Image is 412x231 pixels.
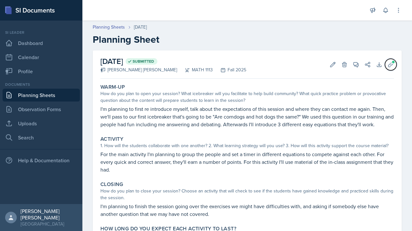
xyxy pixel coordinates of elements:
[3,30,80,35] div: Si leader
[100,84,125,90] label: Warm-Up
[100,67,177,73] div: [PERSON_NAME] [PERSON_NAME]
[21,221,77,227] div: [GEOGRAPHIC_DATA]
[134,24,147,31] div: [DATE]
[3,131,80,144] a: Search
[100,150,394,173] p: For the main activity I'm planning to group the people and set a timer in different equations to ...
[100,105,394,128] p: I'm planning to first re introduce myself, talk about the expectations of this session and where ...
[3,154,80,167] div: Help & Documentation
[3,117,80,130] a: Uploads
[213,67,246,73] div: Fall 2025
[3,65,80,78] a: Profile
[3,37,80,49] a: Dashboard
[3,89,80,102] a: Planning Sheets
[100,136,123,142] label: Activity
[177,67,213,73] div: MATH 1113
[133,59,154,64] span: Submitted
[93,24,125,31] a: Planning Sheets
[100,188,394,201] div: How do you plan to close your session? Choose an activity that will check to see if the students ...
[3,51,80,64] a: Calendar
[100,202,394,218] p: I'm planning to finish the session going over the exercises we might have difficulties with, and ...
[21,208,77,221] div: [PERSON_NAME] [PERSON_NAME]
[3,103,80,116] a: Observation Forms
[3,82,80,87] div: Documents
[93,34,402,45] h2: Planning Sheet
[100,90,394,104] div: How do you plan to open your session? What icebreaker will you facilitate to help build community...
[100,56,246,67] h2: [DATE]
[100,142,394,149] div: 1. How will the students collaborate with one another? 2. What learning strategy will you use? 3....
[100,181,123,188] label: Closing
